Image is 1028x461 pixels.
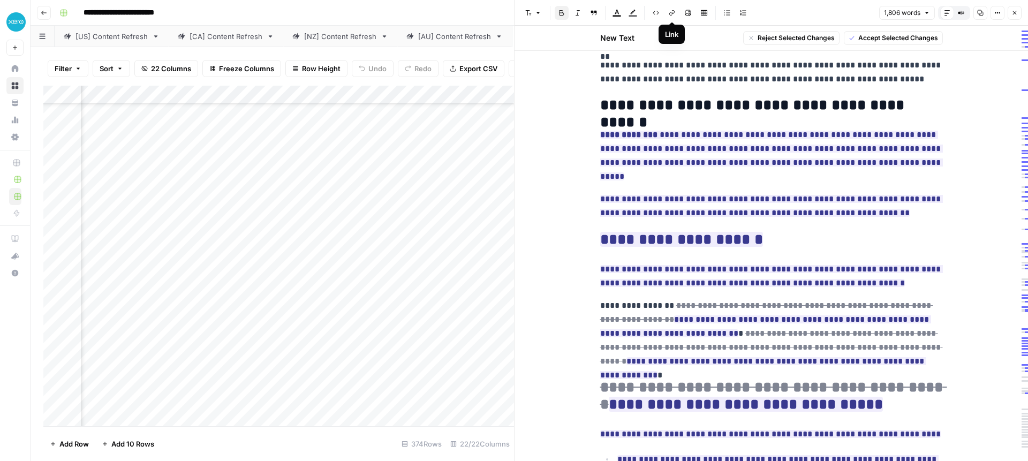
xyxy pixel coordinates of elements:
[100,63,114,74] span: Sort
[134,60,198,77] button: 22 Columns
[397,26,512,47] a: [AU] Content Refresh
[59,439,89,449] span: Add Row
[111,439,154,449] span: Add 10 Rows
[858,33,938,43] span: Accept Selected Changes
[6,247,24,264] button: What's new?
[48,60,88,77] button: Filter
[302,63,341,74] span: Row Height
[397,435,446,452] div: 374 Rows
[6,230,24,247] a: AirOps Academy
[151,63,191,74] span: 22 Columns
[446,435,514,452] div: 22/22 Columns
[368,63,387,74] span: Undo
[93,60,130,77] button: Sort
[6,9,24,35] button: Workspace: XeroOps
[758,33,835,43] span: Reject Selected Changes
[443,60,504,77] button: Export CSV
[75,31,148,42] div: [US] Content Refresh
[6,129,24,146] a: Settings
[219,63,274,74] span: Freeze Columns
[202,60,281,77] button: Freeze Columns
[600,33,634,43] h2: New Text
[844,31,943,45] button: Accept Selected Changes
[414,63,432,74] span: Redo
[6,111,24,129] a: Usage
[190,31,262,42] div: [CA] Content Refresh
[55,63,72,74] span: Filter
[6,77,24,94] a: Browse
[398,60,439,77] button: Redo
[285,60,347,77] button: Row Height
[884,8,920,18] span: 1,806 words
[418,31,491,42] div: [AU] Content Refresh
[43,435,95,452] button: Add Row
[6,12,26,32] img: XeroOps Logo
[6,60,24,77] a: Home
[7,248,23,264] div: What's new?
[6,264,24,282] button: Help + Support
[743,31,840,45] button: Reject Selected Changes
[55,26,169,47] a: [US] Content Refresh
[459,63,497,74] span: Export CSV
[95,435,161,452] button: Add 10 Rows
[169,26,283,47] a: [CA] Content Refresh
[665,29,678,40] div: Link
[304,31,376,42] div: [NZ] Content Refresh
[879,6,935,20] button: 1,806 words
[6,94,24,111] a: Your Data
[283,26,397,47] a: [NZ] Content Refresh
[352,60,394,77] button: Undo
